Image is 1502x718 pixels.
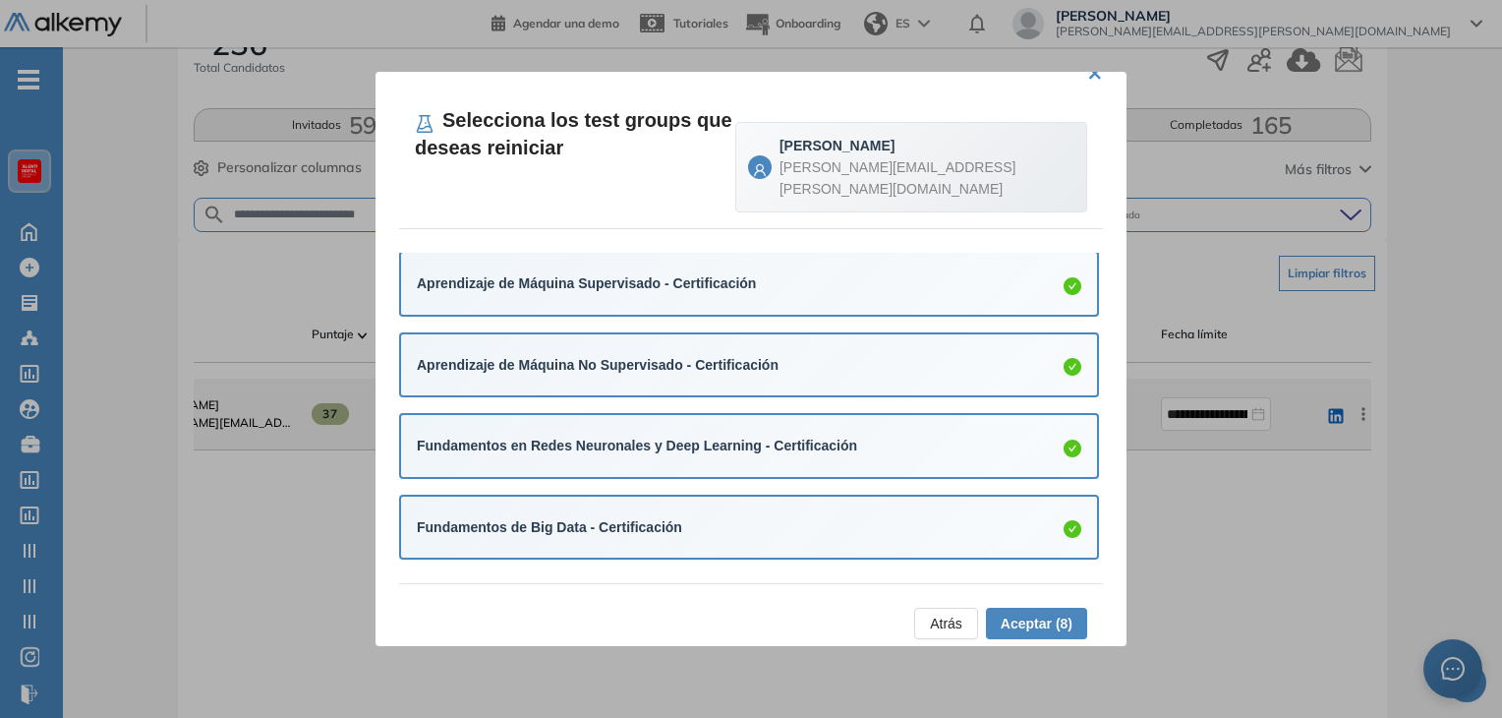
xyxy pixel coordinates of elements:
span: Aceptar (8) [1001,613,1072,634]
span: check-circle [1064,440,1081,457]
span: Atrás [930,613,962,634]
strong: Fundamentos de Big Data - Certificación [417,519,682,535]
button: Atrás [914,608,978,639]
button: Aceptar (8) [986,608,1087,639]
span: check-circle [1064,520,1081,538]
strong: Fundamentos en Redes Neuronales y Deep Learning - Certificación [417,438,857,453]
